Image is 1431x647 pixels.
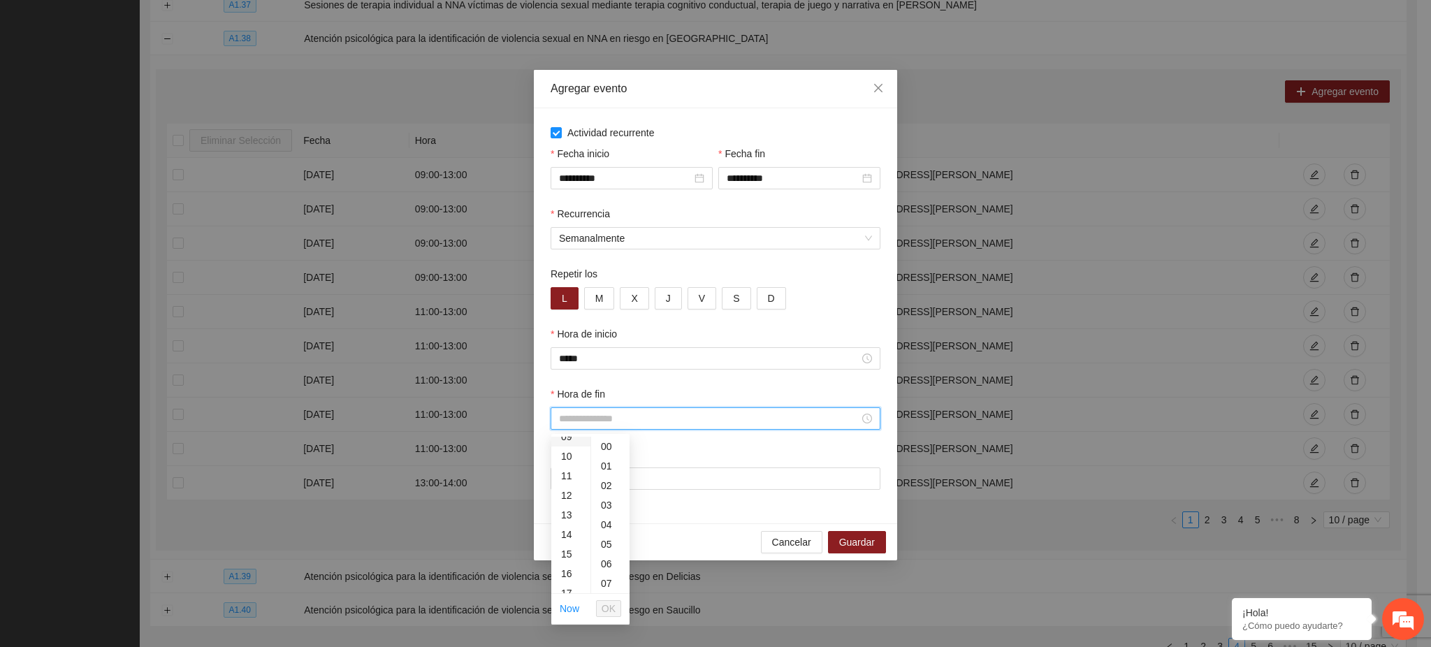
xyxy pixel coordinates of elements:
label: Fecha inicio [551,146,609,161]
button: D [757,287,786,310]
span: Actividad recurrente [562,125,660,140]
span: Semanalmente [559,228,872,249]
div: 13 [551,505,590,525]
div: 05 [591,535,630,554]
button: OK [596,600,621,617]
div: Minimizar ventana de chat en vivo [229,7,263,41]
div: 15 [551,544,590,564]
div: 17 [551,583,590,603]
div: Chatee con nosotros ahora [73,71,235,89]
p: ¿Cómo puedo ayudarte? [1242,620,1361,631]
textarea: Escriba su mensaje y pulse “Intro” [7,381,266,430]
span: Guardar [839,535,875,550]
div: 00 [591,437,630,456]
label: Fecha fin [718,146,765,161]
label: Lugar [551,446,576,462]
button: Guardar [828,531,886,553]
span: Estamos en línea. [81,187,193,328]
button: X [620,287,648,310]
input: Fecha inicio [559,170,692,186]
span: Cancelar [772,535,811,550]
button: L [551,287,579,310]
div: 16 [551,564,590,583]
span: X [631,291,637,306]
button: V [688,287,716,310]
div: 01 [591,456,630,476]
div: 14 [551,525,590,544]
div: 10 [551,446,590,466]
span: J [666,291,671,306]
div: 03 [591,495,630,515]
button: Close [859,70,897,108]
span: L [562,291,567,306]
span: D [768,291,775,306]
div: 12 [551,486,590,505]
div: 06 [591,554,630,574]
div: 02 [591,476,630,495]
div: Agregar evento [551,81,880,96]
button: M [584,287,615,310]
div: 09 [551,427,590,446]
label: Hora de inicio [551,326,617,342]
a: Now [560,603,579,614]
input: Lugar [551,467,880,490]
div: ¡Hola! [1242,607,1361,618]
input: Fecha fin [727,170,859,186]
div: 11 [551,466,590,486]
span: close [873,82,884,94]
button: J [655,287,682,310]
button: S [722,287,750,310]
input: Hora de fin [559,411,859,426]
span: M [595,291,604,306]
label: Hora de fin [551,386,605,402]
button: Cancelar [761,531,822,553]
div: 07 [591,574,630,593]
label: Recurrencia [551,206,610,221]
div: 04 [591,515,630,535]
input: Hora de inicio [559,351,859,366]
span: V [699,291,705,306]
span: S [733,291,739,306]
label: Repetir los [551,266,597,282]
